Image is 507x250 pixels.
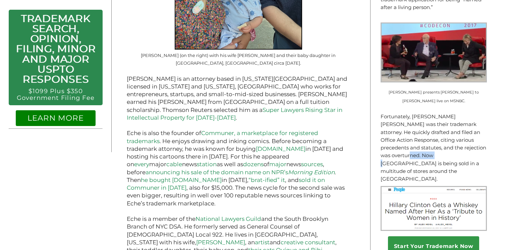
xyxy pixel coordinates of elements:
[196,239,245,246] a: [PERSON_NAME]
[127,75,350,122] p: [PERSON_NAME] is an attorney based in [US_STATE][GEOGRAPHIC_DATA] and licensed in [US_STATE] and ...
[127,130,318,144] a: Communer, a marketplace for registered trademarks
[248,177,285,183] a: “brat-ified” it
[255,239,270,246] a: artist
[281,239,335,246] a: creative consultant
[381,113,487,183] p: Fortunately, [PERSON_NAME] [PERSON_NAME] was their trademark attorney. He quickly drafted and fil...
[381,22,487,82] img: Hillary is presented with Rodham Rye on MSNBC
[389,90,479,103] small: [PERSON_NAME] presents [PERSON_NAME] to [PERSON_NAME] live on MSNBC.
[127,107,342,121] a: Super Lawyers Rising Star in Intellectual Property for [DATE]-[DATE]
[269,161,286,168] a: major
[197,161,217,168] a: station
[195,215,261,222] a: National Lawyers Guild
[166,161,182,168] a: cable
[146,169,335,176] a: announcing his sale of the domain name on NPR’sMorning Edition
[127,129,350,207] p: Eche is also the founder of . He enjoys drawing and inking comics. Before becoming a trademark at...
[141,177,222,183] a: he bought [DOMAIN_NAME]
[256,145,305,152] a: [DOMAIN_NAME]
[16,12,95,85] a: Trademark Search, Opinion, Filing, Minor and Major USPTO Responses
[17,87,95,102] a: $1099 Plus $350 Government Filing Fee
[288,169,335,176] em: Morning Edition
[127,52,350,67] figcaption: [PERSON_NAME] (on the right) with his wife [PERSON_NAME] and their baby daughter in [GEOGRAPHIC_D...
[134,161,149,168] a: every
[301,161,323,168] a: sources
[243,161,264,168] a: dozens
[381,186,487,231] img: Rodham Rye People Screenshot
[27,113,84,123] a: LEARN MORE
